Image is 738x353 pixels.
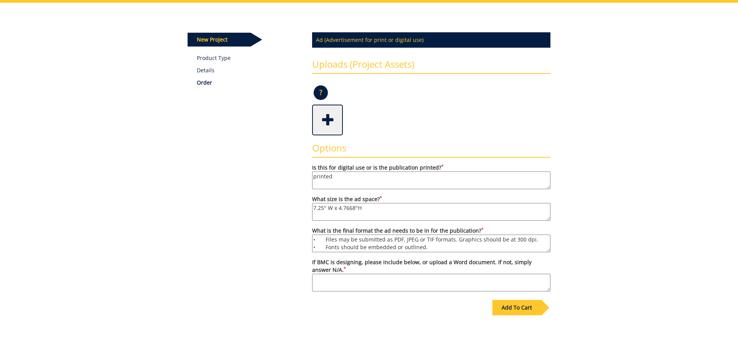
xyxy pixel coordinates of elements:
[312,258,550,291] label: If BMC is designing, please include below, or upload a Word document. If not, simply answer N/A.
[197,79,301,87] p: Order
[312,172,550,189] textarea: Is this for digital use or is the publication printed?*
[197,67,301,74] p: Details
[312,143,550,158] h3: Options
[312,235,550,252] textarea: What is the final format the ad needs to be in for the publication?*
[314,85,328,100] p: ?
[492,300,541,315] div: Add To Cart
[312,164,550,189] label: Is this for digital use or is the publication printed?
[312,32,550,48] p: Ad (Advertisement for print or digital use)
[197,54,301,62] a: Product Type
[312,59,550,74] h3: Uploads (Project Assets)
[188,33,251,47] p: New Project
[312,203,550,221] textarea: What size is the ad space?*
[312,274,550,291] textarea: If BMC is designing, please include below, or upload a Word document. If not, simply answer N/A.*
[312,195,550,221] label: What size is the ad space?
[312,227,550,252] label: What is the final format the ad needs to be in for the publication?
